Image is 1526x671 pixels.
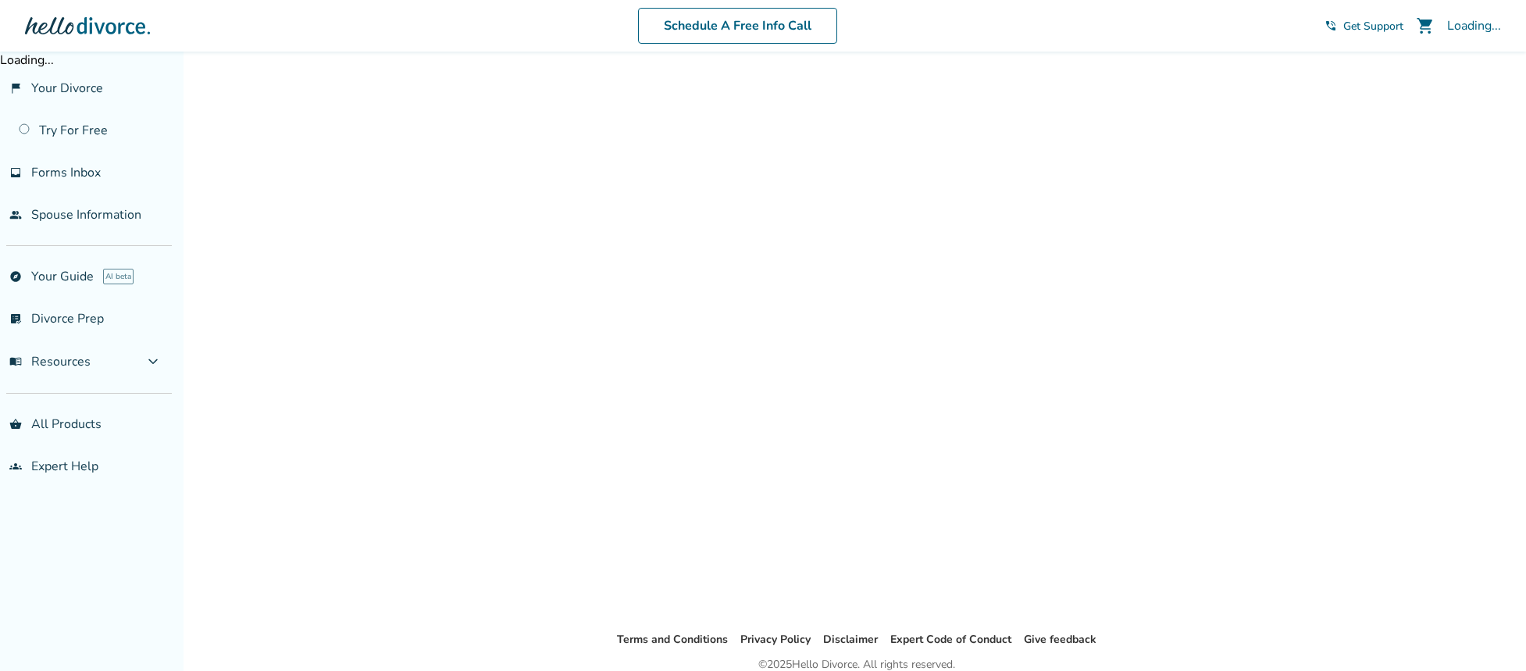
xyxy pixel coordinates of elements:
span: list_alt_check [9,312,22,325]
span: groups [9,460,22,473]
li: Disclaimer [823,630,878,649]
span: Resources [9,353,91,370]
a: phone_in_talkGet Support [1325,19,1403,34]
a: Schedule A Free Info Call [638,8,837,44]
span: flag_2 [9,82,22,95]
a: Terms and Conditions [617,632,728,647]
div: Loading... [1447,17,1501,34]
span: explore [9,270,22,283]
span: inbox [9,166,22,179]
span: shopping_basket [9,418,22,430]
span: people [9,209,22,221]
span: Forms Inbox [31,164,101,181]
a: Expert Code of Conduct [890,632,1011,647]
span: expand_more [144,352,162,371]
span: menu_book [9,355,22,368]
span: shopping_cart [1416,16,1435,35]
span: phone_in_talk [1325,20,1337,32]
li: Give feedback [1024,630,1096,649]
a: Privacy Policy [740,632,811,647]
span: Get Support [1343,19,1403,34]
span: AI beta [103,269,134,284]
